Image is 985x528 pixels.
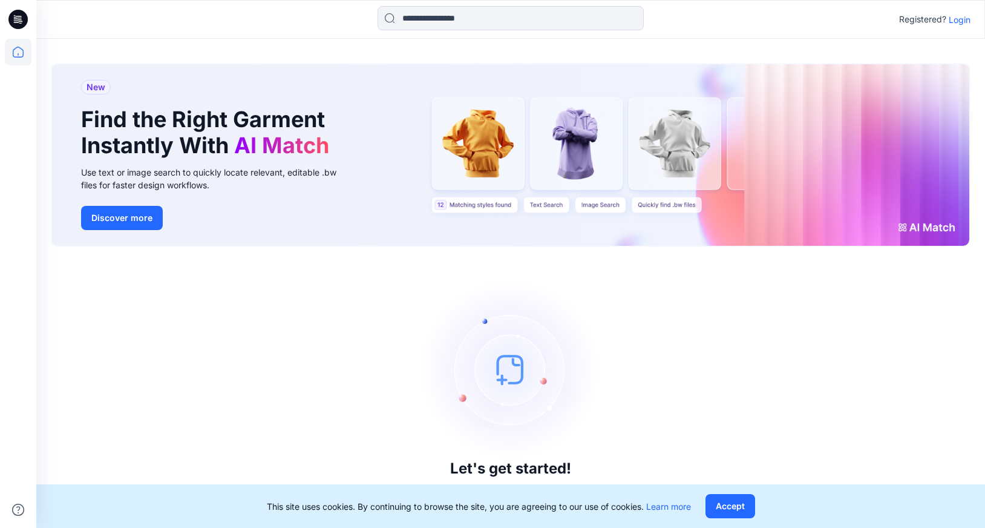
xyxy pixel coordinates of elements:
p: Login [949,13,970,26]
span: New [87,80,105,94]
div: Use text or image search to quickly locate relevant, editable .bw files for faster design workflows. [81,166,353,191]
img: empty-state-image.svg [420,279,601,460]
span: AI Match [234,132,329,159]
a: Learn more [646,501,691,512]
button: Discover more [81,206,163,230]
h1: Find the Right Garment Instantly With [81,107,335,159]
p: This site uses cookies. By continuing to browse the site, you are agreeing to our use of cookies. [267,500,691,513]
p: Registered? [899,12,946,27]
button: Accept [705,494,755,518]
p: Click New to add a style or create a folder. [412,482,609,497]
h3: Let's get started! [450,460,571,477]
